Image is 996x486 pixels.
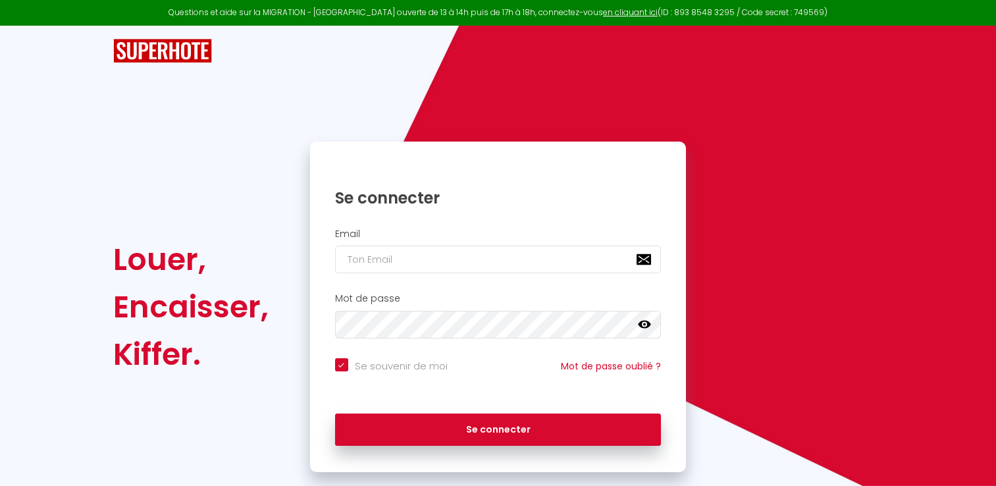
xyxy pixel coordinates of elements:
h1: Se connecter [335,188,662,208]
div: Louer, [113,236,269,283]
div: Kiffer. [113,331,269,378]
h2: Mot de passe [335,293,662,304]
button: Se connecter [335,414,662,446]
div: Encaisser, [113,283,269,331]
a: Mot de passe oublié ? [561,360,661,373]
a: en cliquant ici [603,7,658,18]
img: SuperHote logo [113,39,212,63]
input: Ton Email [335,246,662,273]
h2: Email [335,229,662,240]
